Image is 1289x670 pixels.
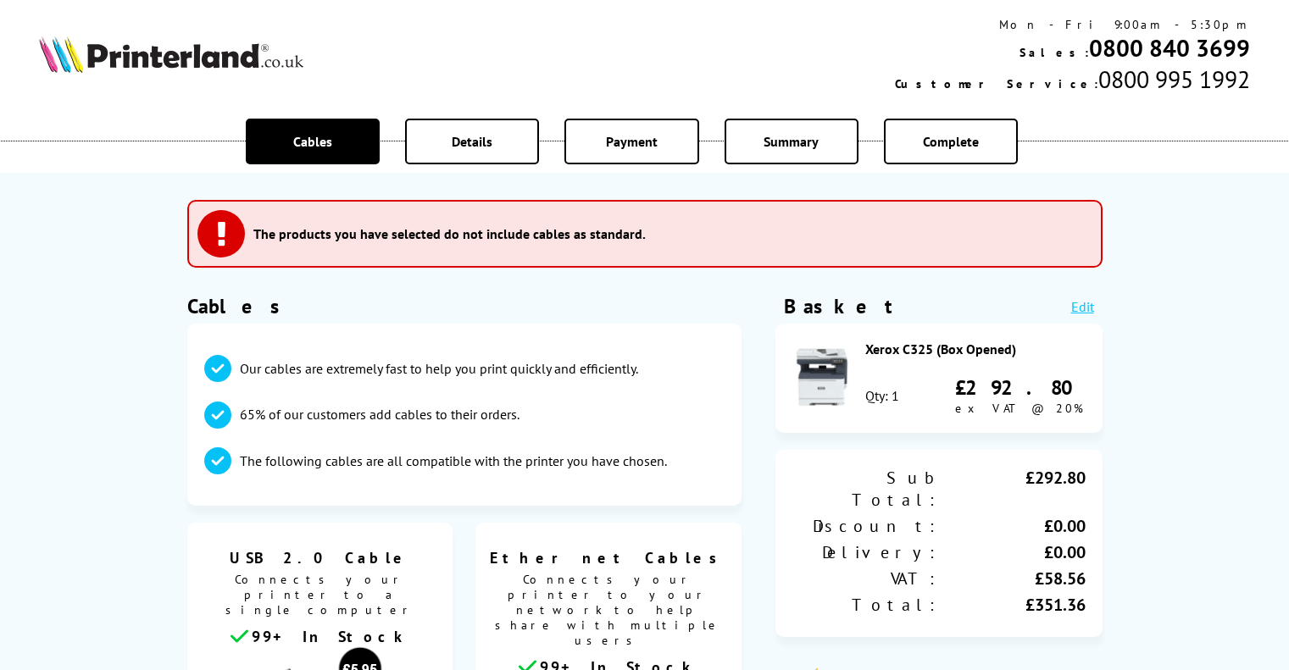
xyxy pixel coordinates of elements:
p: The following cables are all compatible with the printer you have chosen. [240,451,667,470]
span: Cables [293,133,332,150]
span: Summary [764,133,819,150]
span: Details [452,133,492,150]
p: Our cables are extremely fast to help you print quickly and efficiently. [240,359,638,378]
span: Payment [606,133,658,150]
div: Total: [792,594,939,616]
div: Sub Total: [792,467,939,511]
span: Complete [923,133,979,150]
div: £292.80 [955,374,1086,401]
div: Xerox C325 (Box Opened) [865,341,1086,357]
span: Connects your printer to a single computer [196,568,445,626]
a: Edit [1071,298,1094,315]
span: 99+ In Stock [252,627,409,646]
span: 0800 995 1992 [1098,64,1250,95]
h3: The products you have selected do not include cables as standard. [253,225,646,242]
img: Printerland Logo [39,36,303,73]
span: USB 2.0 Cable [200,548,441,568]
div: £351.36 [939,594,1086,616]
div: £0.00 [939,541,1086,563]
div: Delivery: [792,541,939,563]
div: £58.56 [939,568,1086,590]
a: 0800 840 3699 [1089,32,1250,64]
span: Ethernet Cables [488,548,729,568]
span: ex VAT @ 20% [955,401,1083,416]
span: Sales: [1020,45,1089,60]
div: Qty: 1 [865,387,899,404]
span: Customer Service: [895,76,1098,91]
p: 65% of our customers add cables to their orders. [240,405,519,424]
div: Mon - Fri 9:00am - 5:30pm [895,17,1250,32]
div: £292.80 [939,467,1086,511]
img: Xerox C325 (Box Opened) [792,347,852,407]
div: Basket [784,293,894,319]
div: £0.00 [939,515,1086,537]
div: Discount: [792,515,939,537]
div: VAT: [792,568,939,590]
span: Connects your printer to your network to help share with multiple users [484,568,733,656]
h1: Cables [187,293,742,319]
